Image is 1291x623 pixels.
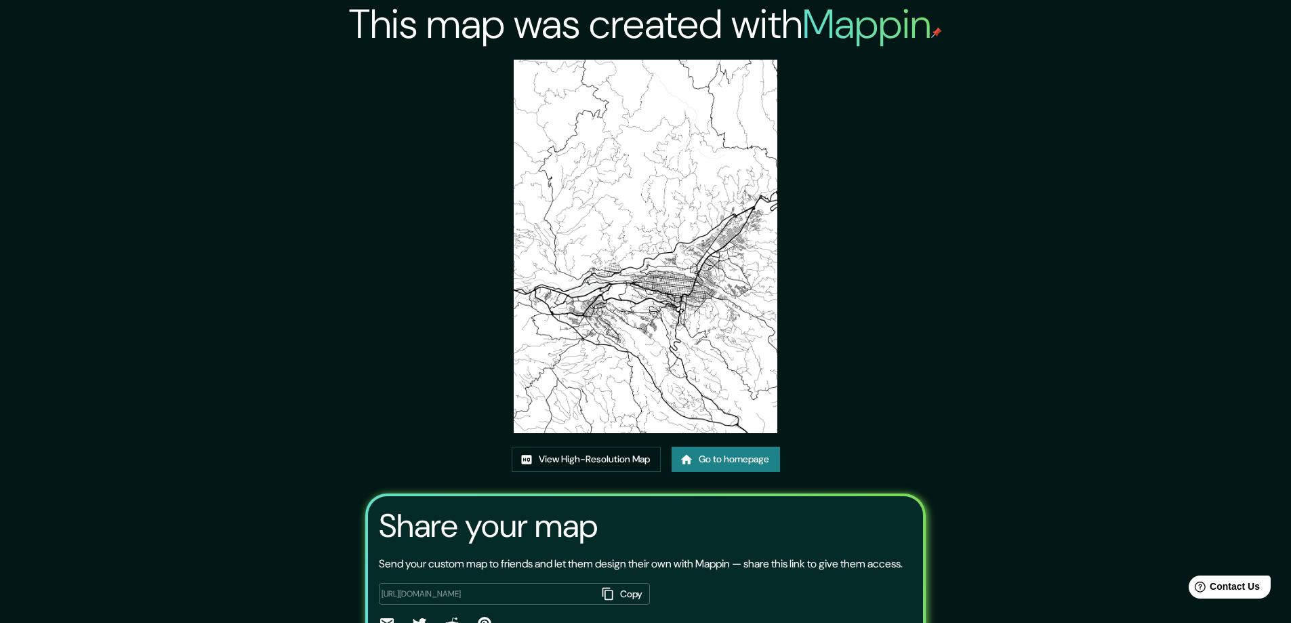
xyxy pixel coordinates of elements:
[379,556,903,572] p: Send your custom map to friends and let them design their own with Mappin — share this link to gi...
[512,447,661,472] a: View High-Resolution Map
[379,507,598,545] h3: Share your map
[672,447,780,472] a: Go to homepage
[931,27,942,38] img: mappin-pin
[597,583,650,605] button: Copy
[1170,570,1276,608] iframe: Help widget launcher
[514,60,778,433] img: created-map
